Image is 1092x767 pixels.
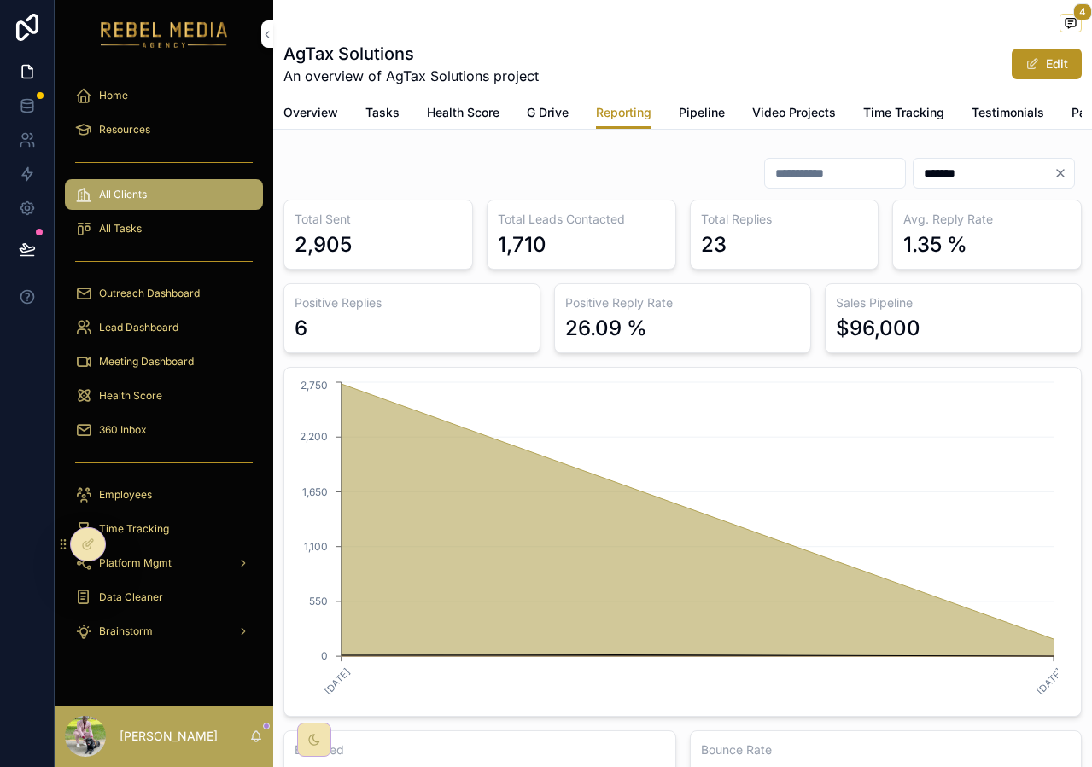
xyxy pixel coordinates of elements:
button: Edit [1012,49,1082,79]
a: Platform Mgmt [65,548,263,578]
span: Time Tracking [99,522,169,536]
tspan: 1,650 [302,485,328,498]
text: [DATE] [322,666,353,697]
span: Home [99,89,128,102]
h3: Positive Reply Rate [565,294,800,311]
a: Tasks [365,97,400,131]
div: 23 [701,231,727,259]
a: Health Score [427,97,499,131]
span: All Clients [99,188,147,201]
div: 1.35 % [903,231,967,259]
span: 4 [1073,3,1092,20]
div: 1,710 [498,231,546,259]
span: An overview of AgTax Solutions project [283,66,539,86]
h3: Positive Replies [295,294,529,311]
span: Lead Dashboard [99,321,178,334]
span: Overview [283,104,338,121]
h3: Bounce Rate [701,741,1072,758]
span: Data Cleaner [99,590,163,604]
tspan: 2,200 [300,430,328,443]
span: Meeting Dashboard [99,355,194,369]
a: Lead Dashboard [65,312,263,343]
span: Testimonials [972,104,1044,121]
img: App logo [101,20,228,48]
h3: Total Sent [295,211,462,228]
tspan: 2,750 [301,379,328,392]
span: Health Score [427,104,499,121]
a: Data Cleaner [65,582,263,613]
div: chart [295,378,1071,706]
h3: Sales Pipeline [836,294,1071,311]
span: Reporting [596,104,651,121]
tspan: 0 [321,649,328,662]
a: Employees [65,479,263,510]
a: Reporting [596,97,651,130]
a: G Drive [527,97,569,131]
span: Time Tracking [863,104,944,121]
h1: AgTax Solutions [283,42,539,66]
span: 360 Inbox [99,423,147,437]
h3: Avg. Reply Rate [903,211,1071,228]
a: All Tasks [65,213,263,244]
a: Time Tracking [863,97,944,131]
a: Testimonials [972,97,1044,131]
button: 4 [1060,14,1082,35]
span: Tasks [365,104,400,121]
span: Outreach Dashboard [99,287,200,300]
a: Outreach Dashboard [65,278,263,309]
div: 2,905 [295,231,352,259]
p: [PERSON_NAME] [120,728,218,745]
a: Home [65,80,263,111]
a: Video Projects [752,97,836,131]
span: Employees [99,488,152,502]
span: Video Projects [752,104,836,121]
span: Pipeline [679,104,725,121]
a: Time Tracking [65,514,263,544]
div: 6 [295,315,307,342]
div: scrollable content [55,68,273,669]
tspan: 1,100 [304,540,328,553]
span: All Tasks [99,222,142,235]
h3: Total Leads Contacted [498,211,665,228]
h3: Bounced [295,741,665,758]
a: Overview [283,97,338,131]
tspan: 550 [309,595,328,607]
span: Platform Mgmt [99,556,172,570]
a: Pipeline [679,97,725,131]
a: 360 Inbox [65,415,263,445]
a: Resources [65,114,263,145]
a: Meeting Dashboard [65,346,263,377]
button: Clear [1054,166,1074,180]
a: Brainstorm [65,616,263,647]
span: Resources [99,123,150,137]
a: Health Score [65,381,263,411]
h3: Total Replies [701,211,868,228]
span: G Drive [527,104,569,121]
text: [DATE] [1034,666,1065,697]
div: $96,000 [836,315,920,342]
span: Health Score [99,389,162,403]
a: All Clients [65,179,263,210]
div: 26.09 % [565,315,647,342]
span: Brainstorm [99,625,153,638]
